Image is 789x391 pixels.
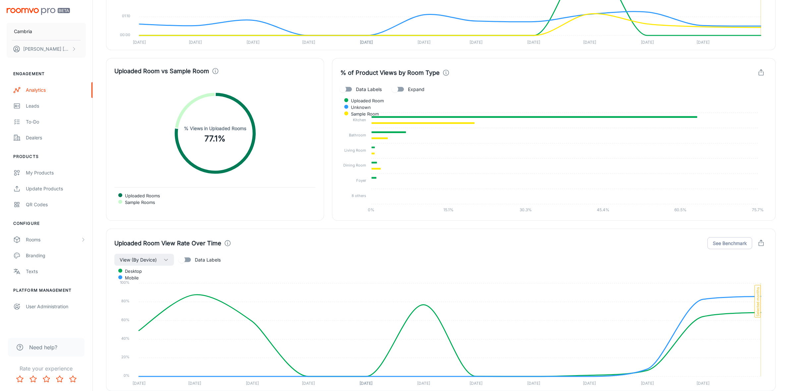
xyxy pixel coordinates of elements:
tspan: [DATE] [188,381,201,386]
tspan: 15.1% [443,208,453,213]
button: View (By Device) [114,254,174,266]
tspan: [DATE] [527,40,540,45]
tspan: 00:00 [120,32,130,37]
tspan: 60.5% [674,208,687,213]
div: QR Codes [26,201,86,208]
tspan: 0% [124,373,130,378]
tspan: 8 others [352,194,366,198]
tspan: [DATE] [247,40,259,45]
tspan: 40% [121,336,130,341]
div: To-do [26,118,86,125]
img: Roomvo PRO Beta [7,8,70,15]
tspan: [DATE] [583,40,596,45]
span: desktop [120,268,142,274]
tspan: [DATE] [189,40,202,45]
tspan: [DATE] [133,40,146,45]
tspan: [DATE] [470,381,482,386]
span: Expand [408,86,424,93]
tspan: 01:10 [122,14,130,19]
tspan: 0% [367,208,374,213]
tspan: [DATE] [302,40,315,45]
tspan: [DATE] [360,40,373,45]
tspan: [DATE] [418,40,430,45]
button: Cambria [7,23,86,40]
tspan: 20% [121,355,130,360]
span: mobile [120,275,139,281]
div: Rooms [26,236,81,243]
p: Cambria [14,28,32,35]
tspan: Dining Room [343,163,366,168]
tspan: Kitchen [353,118,366,122]
span: Need help? [29,343,57,351]
div: Branding [26,252,86,259]
tspan: 30.3% [520,208,532,213]
h4: Uploaded Room vs Sample Room [114,67,209,76]
tspan: [DATE] [302,381,315,386]
tspan: [DATE] [470,40,482,45]
button: See Benchmark [707,237,752,249]
tspan: Living Room [344,148,366,153]
div: My Products [26,169,86,176]
tspan: [DATE] [133,381,145,386]
button: Rate 5 star [66,372,80,386]
span: Uploaded Room [346,98,384,104]
div: Leads [26,102,86,110]
span: Data Labels [195,256,221,264]
span: Data Labels [356,86,382,93]
p: [PERSON_NAME] [PERSON_NAME] [23,45,70,53]
tspan: [DATE] [417,381,430,386]
tspan: [DATE] [697,381,709,386]
tspan: [DATE] [527,381,540,386]
button: Rate 1 star [13,372,27,386]
p: Rate your experience [5,365,87,372]
div: User Administration [26,303,86,310]
tspan: 60% [121,318,130,322]
div: Dealers [26,134,86,141]
tspan: [DATE] [641,381,654,386]
span: View (By Device) [120,256,157,264]
h4: Uploaded Room View Rate Over Time [114,239,221,248]
span: Sample Rooms [120,199,155,205]
tspan: 80% [121,299,130,304]
tspan: [DATE] [583,381,596,386]
tspan: [DATE] [641,40,654,45]
h4: % of Product Views by Room Type [340,68,440,77]
button: [PERSON_NAME] [PERSON_NAME] [7,40,86,58]
button: Rate 4 star [53,372,66,386]
button: Rate 3 star [40,372,53,386]
tspan: 100% [120,280,130,285]
tspan: [DATE] [360,381,372,386]
span: Unknown [346,104,371,110]
div: Texts [26,268,86,275]
tspan: [DATE] [697,40,709,45]
div: Update Products [26,185,86,192]
tspan: Bathroom [349,133,366,137]
span: Uploaded Rooms [120,193,160,199]
div: Analytics [26,86,86,94]
span: Sample Room [346,111,379,117]
tspan: 45.4% [597,208,609,213]
tspan: 75.7% [752,208,764,213]
tspan: Foyer [356,178,366,183]
tspan: [DATE] [246,381,259,386]
button: Rate 2 star [27,372,40,386]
